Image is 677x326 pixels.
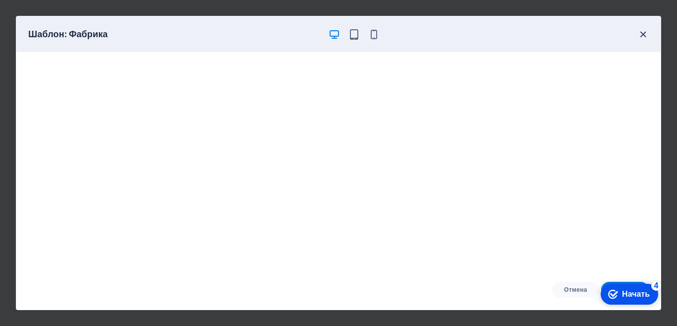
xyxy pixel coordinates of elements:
[58,2,63,11] font: 4
[552,282,600,298] button: Отмена
[564,286,587,293] font: Отмена
[26,11,54,19] font: Начать
[5,5,62,26] div: Начать Осталось 4 элемента, выполнено 20%
[28,29,108,39] font: Шаблон: Фабрика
